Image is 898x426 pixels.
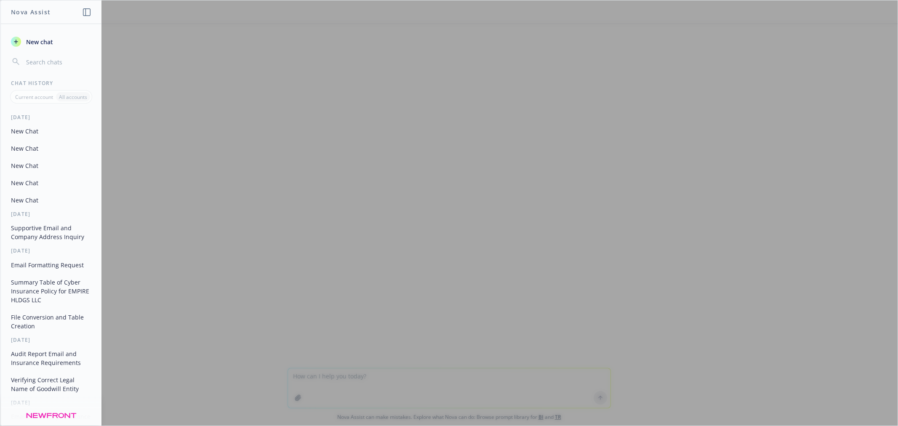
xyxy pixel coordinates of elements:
button: Email Formatting Assistance [8,410,95,423]
h1: Nova Assist [11,8,51,16]
button: New Chat [8,124,95,138]
button: New Chat [8,141,95,155]
button: Verifying Correct Legal Name of Goodwill Entity [8,373,95,396]
p: All accounts [59,93,87,101]
button: Summary Table of Cyber Insurance Policy for EMPIRE HLDGS LLC [8,275,95,307]
button: New chat [8,34,95,49]
button: File Conversion and Table Creation [8,310,95,333]
div: Chat History [1,80,101,87]
button: Supportive Email and Company Address Inquiry [8,221,95,244]
span: New chat [24,37,53,46]
button: New Chat [8,159,95,173]
input: Search chats [24,56,91,68]
div: [DATE] [1,336,101,343]
button: New Chat [8,193,95,207]
p: Current account [15,93,53,101]
button: Audit Report Email and Insurance Requirements [8,347,95,370]
div: [DATE] [1,247,101,254]
button: New Chat [8,176,95,190]
div: [DATE] [1,114,101,121]
div: [DATE] [1,399,101,406]
div: [DATE] [1,210,101,218]
button: Email Formatting Request [8,258,95,272]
